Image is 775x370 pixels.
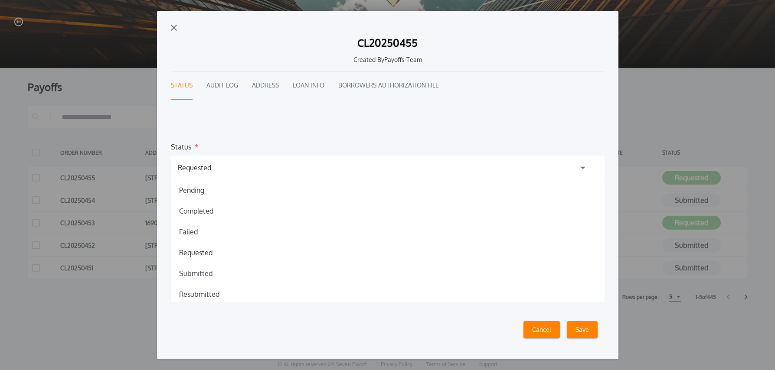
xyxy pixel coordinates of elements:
a: Resubmitted [171,284,605,305]
button: Address [252,71,279,100]
button: Borrowers Authorization File [338,71,439,100]
a: Requested [171,242,605,263]
h1: CL20250455 [357,38,418,48]
h1: Created By Payoffs Team [178,55,598,64]
h1: Failed [172,227,205,237]
button: Save [567,321,598,338]
h1: Submitted [172,268,219,279]
button: Audit Log [206,71,238,100]
button: Loan Info [293,71,324,100]
label: Status [171,142,191,149]
a: Pending [171,180,605,201]
h1: Requested [172,247,219,258]
button: Requested [171,156,605,180]
a: Submitted [171,263,605,284]
button: Cancel [523,321,560,338]
button: Status [171,71,193,100]
a: Failed [171,221,605,242]
div: Requested [178,162,211,173]
h1: Pending [172,185,211,195]
a: Completed [171,201,605,221]
button: exit-iconCL20250455Created ByPayoffs TeamStatusAudit LogAddressLoan InfoBorrowers Authorization F... [157,11,618,359]
h1: Completed [172,206,220,216]
h1: Resubmitted [172,289,226,299]
img: exit-icon [171,25,177,31]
